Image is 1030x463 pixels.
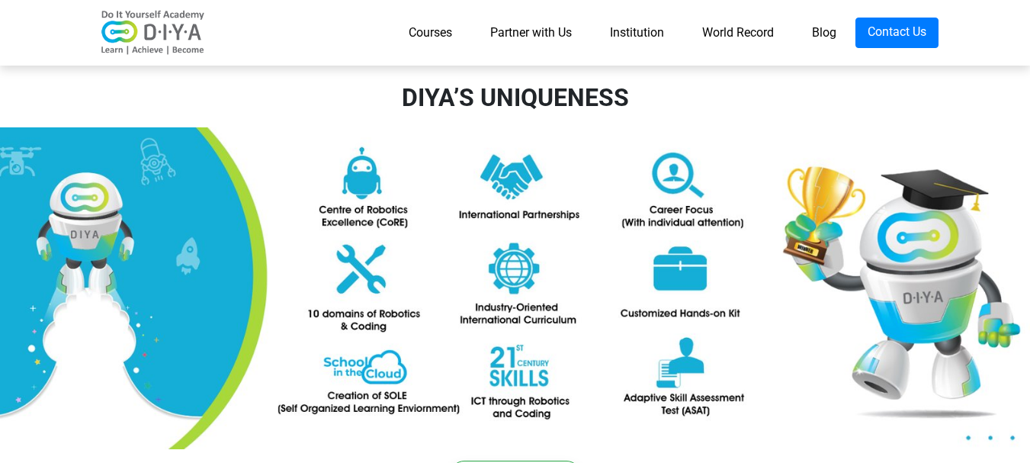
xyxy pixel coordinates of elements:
a: World Record [683,18,793,48]
a: Partner with Us [471,18,591,48]
a: Blog [793,18,855,48]
a: Institution [591,18,683,48]
img: logo-v2.png [92,10,214,56]
a: Contact Us [855,18,939,48]
a: Courses [390,18,471,48]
